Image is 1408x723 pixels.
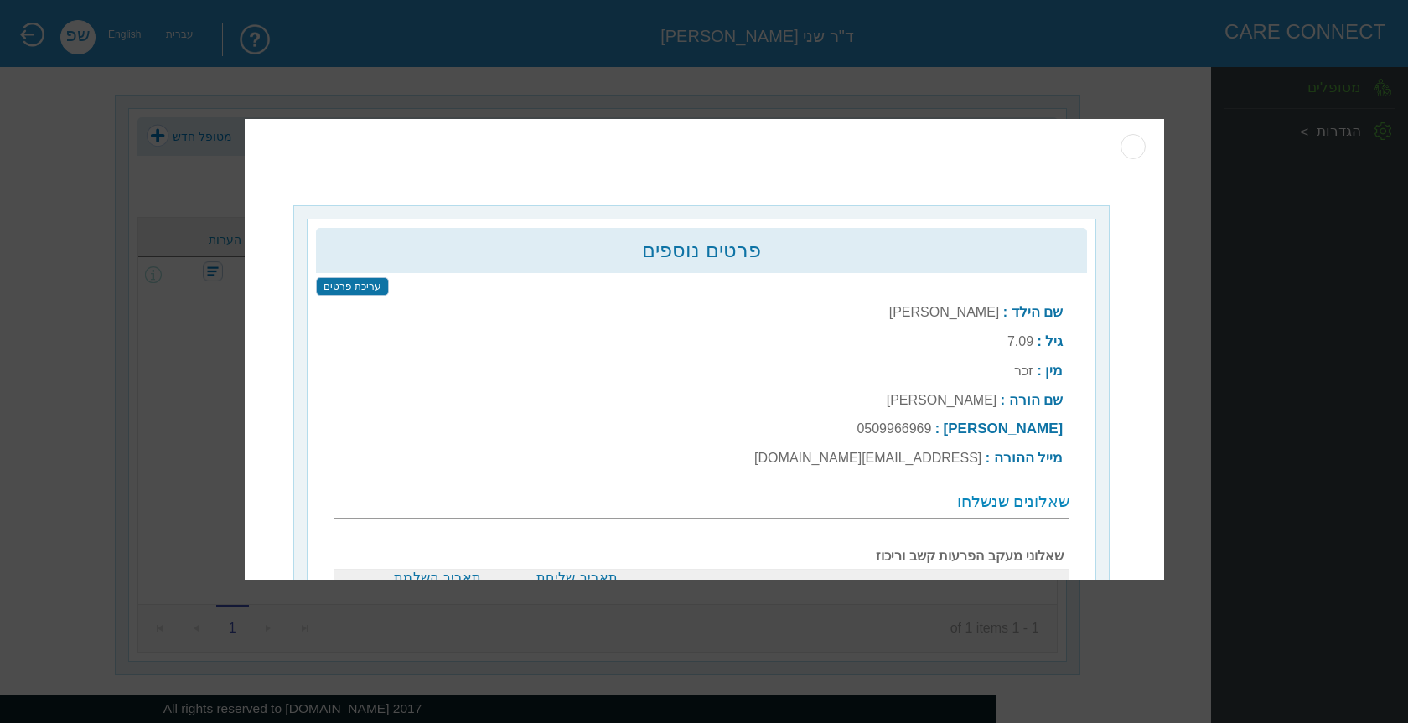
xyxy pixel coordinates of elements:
b: שם הילד [1011,303,1063,319]
label: 0509966969 [857,421,931,435]
th: שם השאלון [929,569,1069,602]
input: עריכת פרטים [315,276,388,295]
th: סטטוס מילוי [646,569,785,602]
th: תאריך השלמת השאלון [367,569,507,602]
b: : [1002,304,1007,318]
label: [EMAIL_ADDRESS][DOMAIN_NAME] [754,450,981,464]
b: : [1037,363,1041,377]
b: : [1000,392,1004,406]
th: תאריך שליחת השאלון [507,569,646,602]
b: [PERSON_NAME] [943,420,1063,436]
label: [PERSON_NAME] [886,392,996,406]
label: זכר [1014,363,1033,377]
b: : [985,450,989,464]
b: מייל ההורה [993,449,1063,465]
label: 7.09 [1007,333,1033,348]
th: נמען [785,569,929,602]
b: : [1037,333,1041,348]
b: גיל [1045,333,1063,349]
span: שאלונים שנשלחו [957,492,1069,509]
b: : [934,421,939,435]
b: שאלוני מעקב הפרעות קשב וריכוז [372,530,1063,563]
h2: פרטים נוספים [324,238,1078,261]
b: שם הורה [1008,391,1063,407]
label: [PERSON_NAME] [888,304,999,318]
b: מין [1045,362,1063,378]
